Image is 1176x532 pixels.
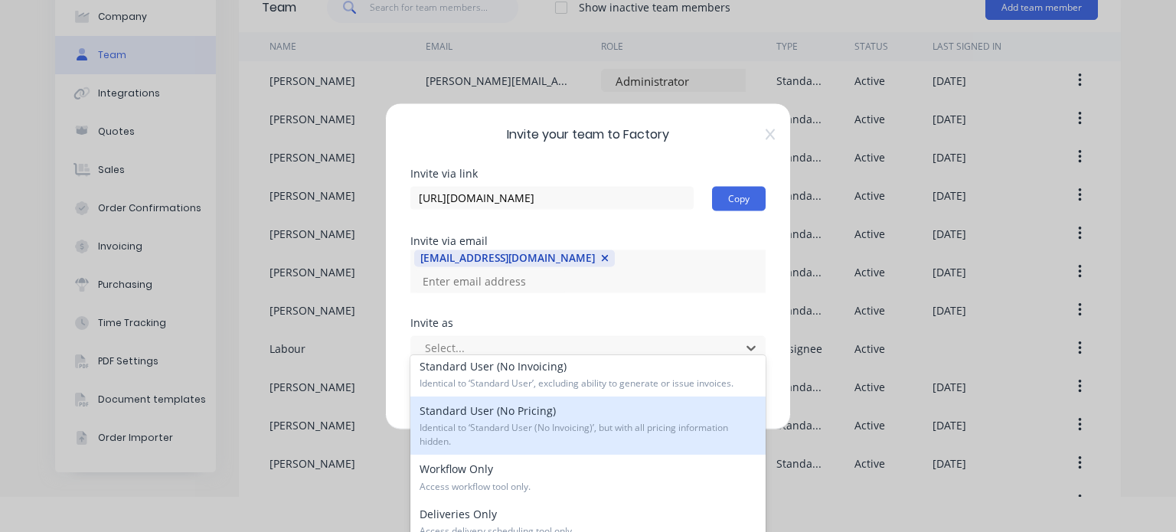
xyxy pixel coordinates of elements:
span: Identical to ‘Standard User’, excluding ability to generate or issue invoices. [420,377,756,390]
div: Workflow Only [410,455,766,499]
span: Identical to ‘Standard User (No Invoicing)’, but with all pricing information hidden. [420,421,756,449]
div: [EMAIL_ADDRESS][DOMAIN_NAME] [420,250,595,266]
div: Standard User (No Invoicing) [410,352,766,397]
span: Access workflow tool only. [420,480,756,494]
span: Invite your team to Factory [410,125,766,143]
div: Invite as [410,317,766,328]
div: Invite via link [410,168,766,178]
input: Enter email address [414,269,567,292]
div: Invite via email [410,235,766,246]
button: Copy [712,186,766,211]
div: Standard User (No Pricing) [410,397,766,455]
